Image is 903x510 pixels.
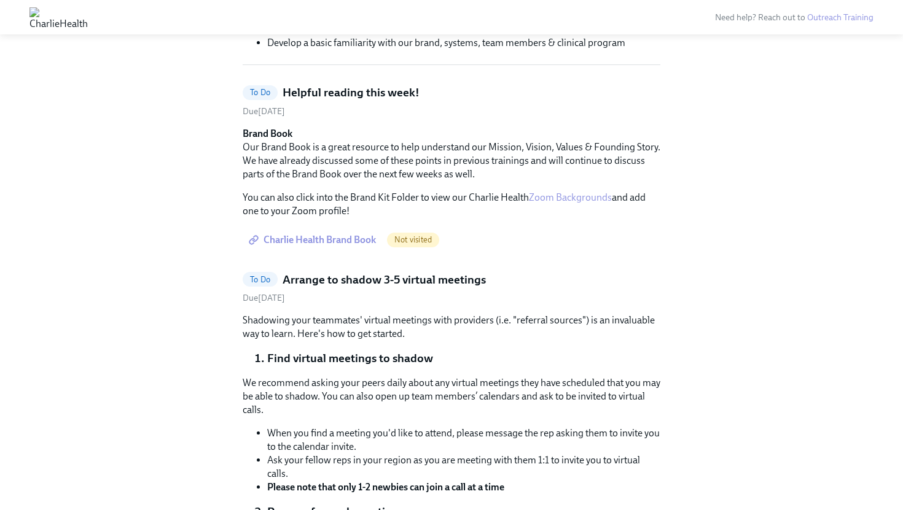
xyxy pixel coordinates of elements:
[807,12,874,23] a: Outreach Training
[243,191,660,218] p: You can also click into the Brand Kit Folder to view our Charlie Health and add one to your Zoom ...
[243,293,285,303] span: Tuesday, October 14th 2025, 10:00 am
[387,235,439,244] span: Not visited
[283,272,486,288] h5: Arrange to shadow 3-5 virtual meetings
[243,314,660,341] p: Shadowing your teammates' virtual meetings with providers (i.e. "referral sources") is an invalua...
[283,85,420,101] h5: Helpful reading this week!
[243,272,660,304] a: To DoArrange to shadow 3-5 virtual meetingsDue[DATE]
[243,85,660,117] a: To DoHelpful reading this week!Due[DATE]
[267,36,660,50] li: Develop a basic familiarity with our brand, systems, team members & clinical program
[243,127,660,181] p: Our Brand Book is a great resource to help understand our Mission, Vision, Values & Founding Stor...
[267,350,660,366] li: Find virtual meetings to shadow
[243,275,278,284] span: To Do
[29,7,88,27] img: CharlieHealth
[243,376,660,417] p: We recommend asking your peers daily about any virtual meetings they have scheduled that you may ...
[267,454,660,481] li: Ask your fellow reps in your region as you are meeting with them 1:1 to invite you to virtual calls.
[243,128,292,139] strong: Brand Book
[243,88,278,97] span: To Do
[243,106,285,117] span: Friday, October 10th 2025, 10:00 am
[529,191,612,203] a: Zoom Backgrounds
[267,427,660,454] li: When you find a meeting you'd like to attend, please message the rep asking them to invite you to...
[715,12,874,23] span: Need help? Reach out to
[267,481,504,493] strong: Please note that only 1-2 newbies can join a call at a time
[251,234,376,246] span: Charlie Health Brand Book
[243,228,385,252] a: Charlie Health Brand Book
